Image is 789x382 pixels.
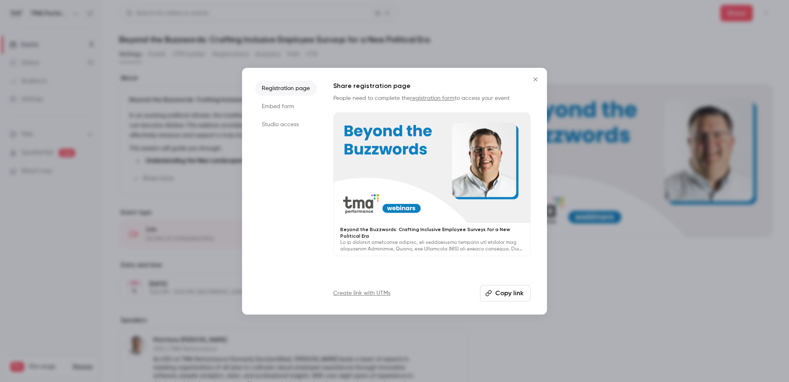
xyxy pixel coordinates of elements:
[333,81,531,91] h1: Share registration page
[333,112,531,257] a: Beyond the Buzzwords: Crafting Inclusive Employee Surveys for a New Political EraLo ip dolorsit a...
[333,289,390,297] a: Create link with UTMs
[480,285,531,301] button: Copy link
[527,71,544,88] button: Close
[255,99,317,114] li: Embed form
[333,94,531,102] p: People need to complete the to access your event
[255,81,317,96] li: Registration page
[255,117,317,132] li: Studio access
[340,226,524,239] p: Beyond the Buzzwords: Crafting Inclusive Employee Surveys for a New Political Era
[340,239,524,252] p: Lo ip dolorsit ametconse adipisc, eli seddoeiusmo temporin utl etdolor mag aliquaenim Adminimve, ...
[410,95,454,101] a: registration form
